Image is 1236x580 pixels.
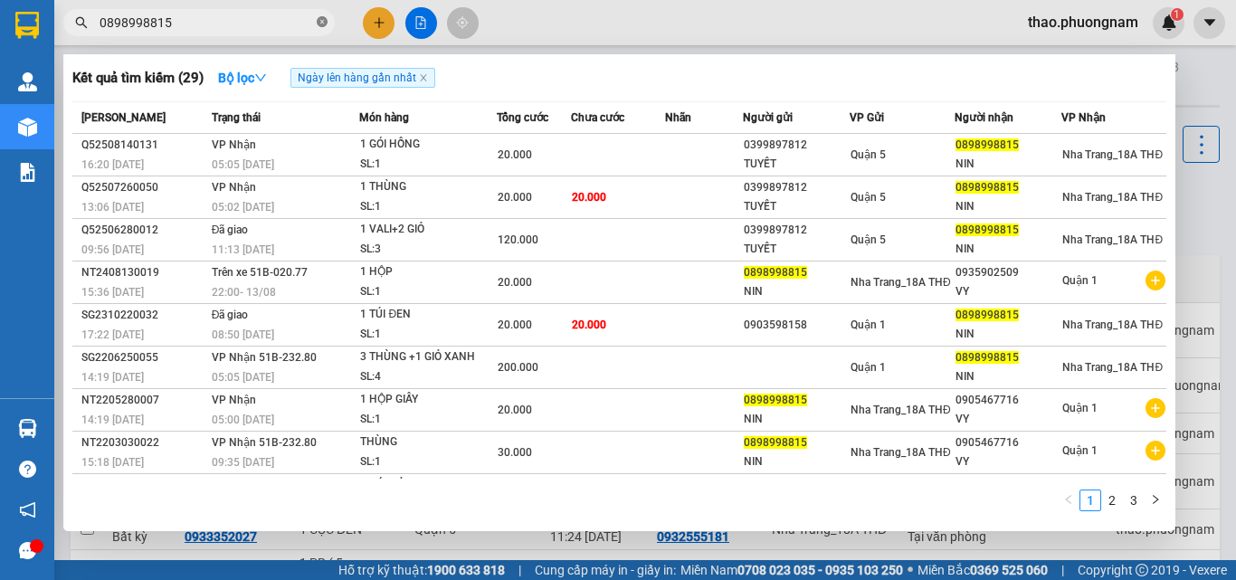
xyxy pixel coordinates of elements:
span: Món hàng [359,111,409,124]
a: 1 [1080,490,1100,510]
span: Nhãn [665,111,691,124]
img: warehouse-icon [18,118,37,137]
span: Đã giao [212,223,249,236]
div: NIN [744,410,849,429]
div: 0905467716 [956,391,1060,410]
div: 1 VALI+2 GIỎ [360,220,496,240]
div: 1 GÓI ĐỎ [360,475,496,495]
span: Nha Trang_18A THĐ [1062,319,1163,331]
span: 13:06 [DATE] [81,201,144,214]
li: 1 [1079,490,1101,511]
div: 0903598158 [744,316,849,335]
div: SL: 4 [360,367,496,387]
h3: Kết quả tìm kiếm ( 29 ) [72,69,204,88]
span: Quận 5 [851,148,886,161]
div: NT2205280007 [81,391,206,410]
div: SG2310220032 [81,306,206,325]
span: 16:20 [DATE] [81,158,144,171]
div: VY [956,282,1060,301]
div: THÙNG [360,433,496,452]
div: 1 HỘP [360,262,496,282]
li: Previous Page [1058,490,1079,511]
div: NT2408130019 [81,263,206,282]
span: plus-circle [1146,441,1165,461]
span: 17:22 [DATE] [81,328,144,341]
div: SL: 3 [360,240,496,260]
span: 05:00 [DATE] [212,414,274,426]
div: 0399897812 [744,178,849,197]
span: 05:05 [DATE] [212,158,274,171]
img: solution-icon [18,163,37,182]
span: 20.000 [498,191,532,204]
button: right [1145,490,1166,511]
span: 20.000 [572,319,606,331]
span: 20.000 [498,148,532,161]
strong: Bộ lọc [218,71,267,85]
span: 120.000 [498,233,538,246]
span: right [1150,494,1161,505]
div: SL: 1 [360,325,496,345]
span: Trên xe 51B-020.77 [212,266,308,279]
span: plus-circle [1146,398,1165,418]
span: Nha Trang_18A THĐ [851,276,951,289]
div: NIN [956,367,1060,386]
div: Q52506280012 [81,221,206,240]
div: SL: 1 [360,452,496,472]
span: 20.000 [498,276,532,289]
button: left [1058,490,1079,511]
div: NIN [956,197,1060,216]
div: SG2202110072 [81,476,206,495]
span: 20.000 [572,191,606,204]
span: 15:18 [DATE] [81,456,144,469]
span: VP Gửi [850,111,884,124]
span: Quận 1 [1062,402,1098,414]
span: question-circle [19,461,36,478]
span: 0898998815 [956,309,1019,321]
span: 11:13 [DATE] [212,243,274,256]
span: close-circle [317,16,328,27]
div: SL: 1 [360,155,496,175]
a: 3 [1124,490,1144,510]
span: VP Nhận [212,181,256,194]
div: NIN [956,240,1060,259]
div: TUYẾT [744,155,849,174]
span: 0898998815 [956,351,1019,364]
span: 0898998815 [744,394,807,406]
span: 0898998815 [744,266,807,279]
div: NIN [956,155,1060,174]
div: NIN [744,452,849,471]
div: 3 THÙNG +1 GIỎ XANH [360,347,496,367]
div: NIN [956,325,1060,344]
span: Nha Trang_18A THĐ [1062,191,1163,204]
span: 08:50 [DATE] [212,328,274,341]
span: 14:19 [DATE] [81,414,144,426]
span: Nha Trang_18A THĐ [1062,361,1163,374]
span: close-circle [317,14,328,32]
span: Nha Trang_18A THĐ [1062,148,1163,161]
img: warehouse-icon [18,72,37,91]
span: Quận 1 [851,361,886,374]
button: Bộ lọcdown [204,63,281,92]
span: 09:35 [DATE] [212,456,274,469]
span: 0898998815 [744,436,807,449]
span: VP Nhận [1061,111,1106,124]
li: Next Page [1145,490,1166,511]
span: notification [19,501,36,518]
span: Chưa cước [571,111,624,124]
span: Nha Trang_18A THĐ [851,446,951,459]
span: Người nhận [955,111,1013,124]
span: Quận 5 [851,191,886,204]
span: Đã giao [212,309,249,321]
div: SL: 1 [360,197,496,217]
div: TUYẾT [744,240,849,259]
span: 05:02 [DATE] [212,201,274,214]
span: 05:05 [DATE] [212,371,274,384]
span: Quận 1 [1062,274,1098,287]
span: 09:56 [DATE] [81,243,144,256]
div: 0905467716 [956,433,1060,452]
div: 1 TÚI ĐEN [360,305,496,325]
span: left [1063,494,1074,505]
span: Quận 1 [1062,444,1098,457]
span: 0898998815 [956,181,1019,194]
div: Q52507260050 [81,178,206,197]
